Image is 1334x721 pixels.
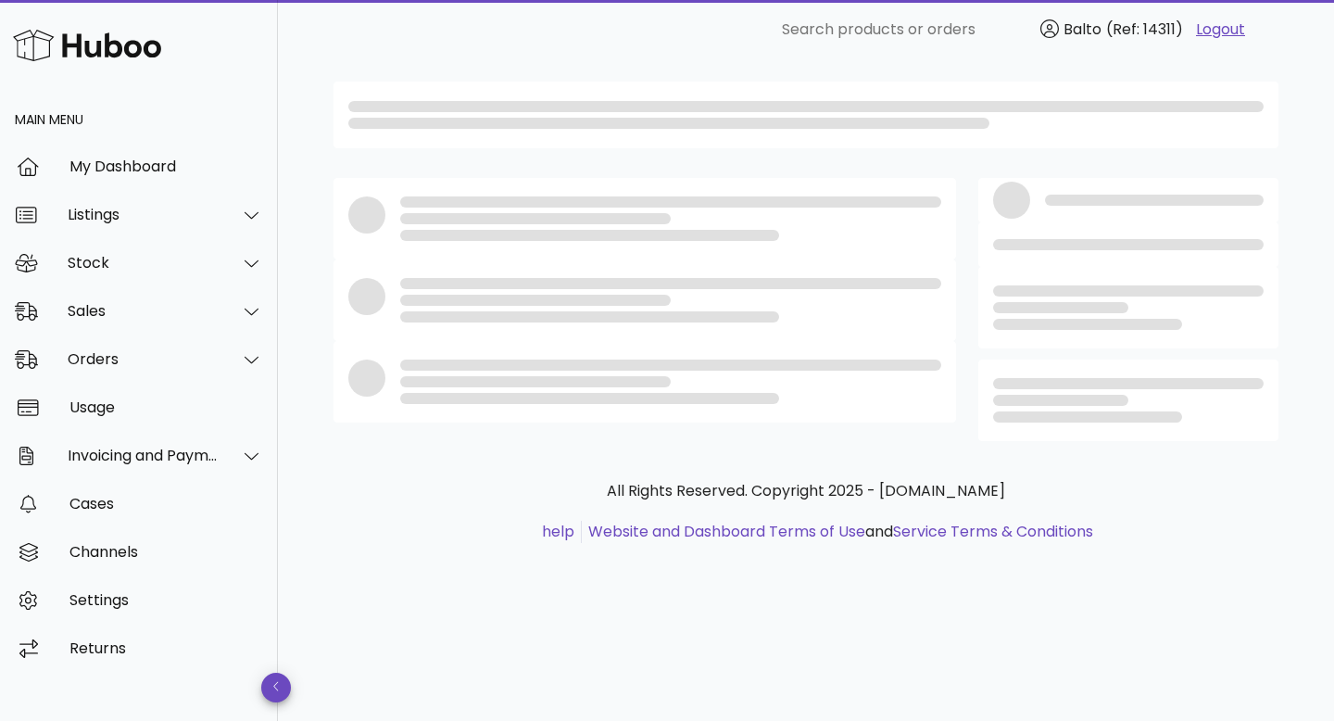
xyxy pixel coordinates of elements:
[69,639,263,657] div: Returns
[69,158,263,175] div: My Dashboard
[1063,19,1101,40] span: Balto
[68,447,219,464] div: Invoicing and Payments
[69,543,263,561] div: Channels
[68,254,219,272] div: Stock
[69,495,263,512] div: Cases
[69,398,263,416] div: Usage
[337,480,1275,502] p: All Rights Reserved. Copyright 2025 - [DOMAIN_NAME]
[542,521,574,542] a: help
[1196,19,1245,41] a: Logout
[13,25,161,65] img: Huboo Logo
[893,521,1093,542] a: Service Terms & Conditions
[68,302,219,320] div: Sales
[582,521,1093,543] li: and
[69,591,263,609] div: Settings
[68,206,219,223] div: Listings
[1106,19,1183,40] span: (Ref: 14311)
[588,521,865,542] a: Website and Dashboard Terms of Use
[68,350,219,368] div: Orders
